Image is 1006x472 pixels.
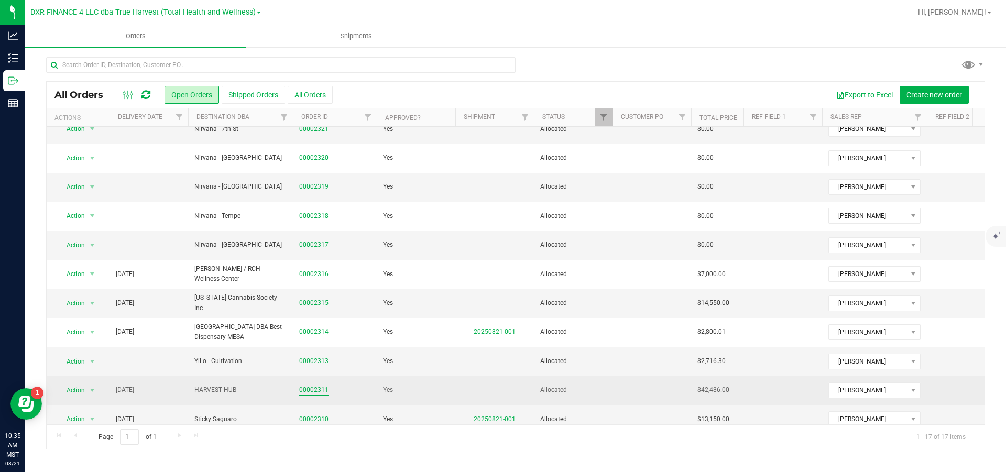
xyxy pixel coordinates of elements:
[910,108,927,126] a: Filter
[474,328,516,335] a: 20250821-001
[829,122,907,136] span: [PERSON_NAME]
[57,296,85,311] span: Action
[57,354,85,369] span: Action
[383,124,393,134] span: Yes
[540,414,606,424] span: Allocated
[383,211,393,221] span: Yes
[86,122,99,136] span: select
[54,114,105,122] div: Actions
[57,383,85,398] span: Action
[116,327,134,337] span: [DATE]
[194,153,287,163] span: Nirvana - [GEOGRAPHIC_DATA]
[385,114,421,122] a: Approved?
[697,269,726,279] span: $7,000.00
[57,122,85,136] span: Action
[383,269,393,279] span: Yes
[86,354,99,369] span: select
[595,108,613,126] a: Filter
[829,354,907,369] span: [PERSON_NAME]
[194,264,287,284] span: [PERSON_NAME] / RCH Wellness Center
[383,240,393,250] span: Yes
[697,356,726,366] span: $2,716.30
[829,383,907,398] span: [PERSON_NAME]
[383,153,393,163] span: Yes
[299,385,329,395] a: 00002311
[86,383,99,398] span: select
[697,124,714,134] span: $0.00
[383,414,393,424] span: Yes
[697,153,714,163] span: $0.00
[299,182,329,192] a: 00002319
[246,25,466,47] a: Shipments
[299,124,329,134] a: 00002321
[540,182,606,192] span: Allocated
[194,356,287,366] span: YiLo - Cultivation
[935,113,969,120] a: Ref Field 2
[57,151,85,166] span: Action
[829,151,907,166] span: [PERSON_NAME]
[86,267,99,281] span: select
[5,459,20,467] p: 08/21
[299,153,329,163] a: 00002320
[829,296,907,311] span: [PERSON_NAME]
[697,182,714,192] span: $0.00
[46,57,516,73] input: Search Order ID, Destination, Customer PO...
[120,429,139,445] input: 1
[194,182,287,192] span: Nirvana - [GEOGRAPHIC_DATA]
[805,108,822,126] a: Filter
[540,153,606,163] span: Allocated
[464,113,495,120] a: Shipment
[171,108,188,126] a: Filter
[57,267,85,281] span: Action
[86,412,99,426] span: select
[908,429,974,445] span: 1 - 17 of 17 items
[57,412,85,426] span: Action
[276,108,293,126] a: Filter
[112,31,160,41] span: Orders
[116,298,134,308] span: [DATE]
[299,211,329,221] a: 00002318
[383,327,393,337] span: Yes
[86,238,99,253] span: select
[25,25,246,47] a: Orders
[383,298,393,308] span: Yes
[540,385,606,395] span: Allocated
[30,8,256,17] span: DXR FINANCE 4 LLC dba True Harvest (Total Health and Wellness)
[326,31,386,41] span: Shipments
[116,414,134,424] span: [DATE]
[918,8,986,16] span: Hi, [PERSON_NAME]!
[194,414,287,424] span: Sticky Saguaro
[829,267,907,281] span: [PERSON_NAME]
[57,208,85,223] span: Action
[31,387,43,399] iframe: Resource center unread badge
[697,414,729,424] span: $13,150.00
[10,388,42,420] iframe: Resource center
[86,325,99,339] span: select
[540,124,606,134] span: Allocated
[383,356,393,366] span: Yes
[86,151,99,166] span: select
[542,113,565,120] a: Status
[829,238,907,253] span: [PERSON_NAME]
[697,298,729,308] span: $14,550.00
[697,211,714,221] span: $0.00
[194,211,287,221] span: Nirvana - Tempe
[194,293,287,313] span: [US_STATE] Cannabis Society Inc
[194,240,287,250] span: Nirvana - [GEOGRAPHIC_DATA]
[540,356,606,366] span: Allocated
[116,385,134,395] span: [DATE]
[697,327,726,337] span: $2,800.01
[697,240,714,250] span: $0.00
[86,208,99,223] span: select
[8,53,18,63] inline-svg: Inventory
[8,75,18,86] inline-svg: Outbound
[540,211,606,221] span: Allocated
[540,240,606,250] span: Allocated
[699,114,737,122] a: Total Price
[86,180,99,194] span: select
[674,108,691,126] a: Filter
[829,412,907,426] span: [PERSON_NAME]
[299,414,329,424] a: 00002310
[830,113,862,120] a: Sales Rep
